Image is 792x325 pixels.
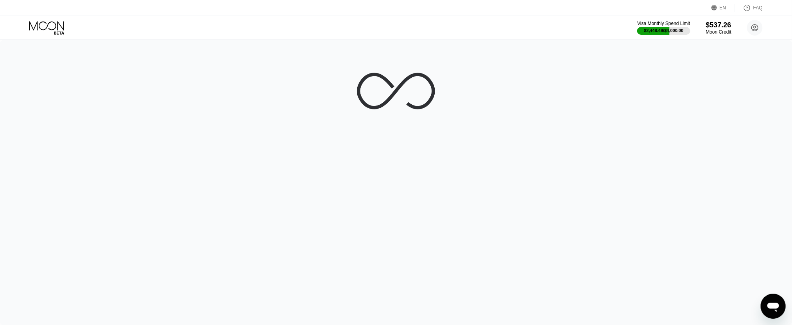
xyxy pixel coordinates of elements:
div: EN [720,5,726,11]
iframe: Button to launch messaging window [761,294,786,319]
div: Visa Monthly Spend Limit [637,21,690,26]
div: $537.26 [706,21,731,29]
div: $2,448.49 / $4,000.00 [644,28,684,33]
div: FAQ [735,4,763,12]
div: EN [711,4,735,12]
div: Moon Credit [706,29,731,35]
div: Visa Monthly Spend Limit$2,448.49/$4,000.00 [637,21,690,35]
div: $537.26Moon Credit [706,21,731,35]
div: FAQ [753,5,763,11]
